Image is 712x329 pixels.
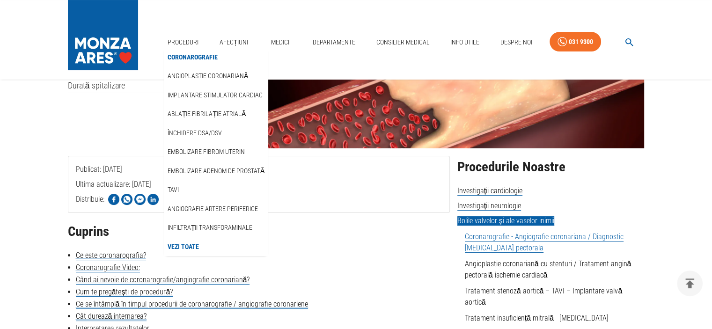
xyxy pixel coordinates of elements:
div: Angiografie artere periferice [164,199,268,219]
div: Ablație fibrilație atrială [164,104,268,124]
a: Cât durează internarea? [76,312,147,321]
span: Bolile valvelor și ale vaselor inimii [457,216,554,226]
div: Implantare stimulator cardiac [164,86,268,105]
div: Infiltrații transforaminale [164,218,268,237]
a: Când ai nevoie de coronarografie/angiografie coronariană? [76,275,250,285]
a: Cum te pregătești de procedură? [76,287,173,297]
a: Angiografie artere periferice [166,201,260,217]
div: 031 9300 [569,36,593,48]
td: Durată spitalizare [68,80,186,92]
span: Investigații cardiologie [457,186,522,196]
a: Ablație fibrilație atrială [166,106,248,122]
div: Embolizare adenom de prostată [164,161,268,181]
a: Embolizare fibrom uterin [166,144,247,160]
a: Embolizare adenom de prostată [166,163,266,179]
a: Coronarografie [166,50,220,65]
div: Închidere DSA/DSV [164,124,268,143]
a: Infiltrații transforaminale [166,220,255,235]
a: Coronarografie Video: [76,263,140,272]
h2: Procedurile Noastre [457,160,645,175]
div: Angioplastie coronariană [164,66,268,86]
span: Ultima actualizare: [DATE] [76,180,151,226]
a: Info Utile [447,33,483,52]
a: Coronarografie - Angiografie coronariana / Diagnostic [MEDICAL_DATA] pectorala [465,232,624,253]
a: Tratament stenoză aortică – TAVI – Implantare valvă aortică [465,286,623,307]
div: Vezi Toate [164,237,268,256]
a: Afecțiuni [216,33,252,52]
a: Tratament insuficiență mitrală - [MEDICAL_DATA] [465,314,609,322]
a: Proceduri [164,33,202,52]
a: Ce se întâmplă în timpul procedurii de coronarografie / angiografie coronariene [76,300,308,309]
a: Vezi Toate [166,239,201,255]
a: Departamente [309,33,359,52]
a: 031 9300 [550,32,601,52]
a: Implantare stimulator cardiac [166,88,264,103]
span: Investigații neurologie [457,201,521,211]
a: Medici [265,33,295,52]
button: delete [677,271,703,296]
div: Coronarografie [164,48,268,67]
a: Despre Noi [497,33,536,52]
a: Angioplastie coronariană [166,68,250,84]
img: Share on LinkedIn [147,194,159,205]
a: Angioplastie coronariană cu stenturi / Tratament angină pectorală ischemie cardiacă [465,259,631,279]
nav: secondary mailbox folders [164,48,268,256]
img: Share on Facebook Messenger [134,194,146,205]
a: Închidere DSA/DSV [166,125,224,141]
div: Embolizare fibrom uterin [164,142,268,161]
p: Distribuie: [76,194,104,205]
h2: Cuprins [68,224,450,239]
img: Share on WhatsApp [121,194,132,205]
a: Ce este coronarografia? [76,251,146,260]
span: Publicat: [DATE] [76,165,122,211]
a: Consilier Medical [372,33,433,52]
div: TAVI [164,180,268,199]
a: TAVI [166,182,181,197]
img: Share on Facebook [108,194,119,205]
img: Coronarografie - Angiografie coronariana | MONZA ARES [262,55,644,148]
